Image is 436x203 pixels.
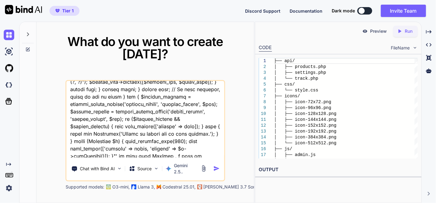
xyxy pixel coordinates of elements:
img: Pick Models [153,166,159,171]
p: Codestral 25.01, [162,184,196,190]
span: What do you want to create [DATE]? [67,34,223,61]
span: ├── js/ [274,146,292,151]
div: 10 [259,111,266,117]
div: 1 [259,58,266,64]
div: 3 [259,70,266,76]
img: Gemini 2.5 Pro [165,166,171,172]
img: icon [214,165,220,172]
p: [PERSON_NAME] 3.7 Sonnet, [204,184,264,190]
button: premiumTier 1 [50,6,80,16]
div: 9 [259,105,266,111]
div: 13 [259,129,266,134]
img: claude [197,184,202,189]
img: darkCloudIdeIcon [4,80,14,90]
span: │ ├── icon-96x96.png [274,105,331,110]
p: Chat with Bind AI [80,166,115,172]
p: Gemini 2.5.. [174,163,197,175]
div: 7 [259,93,266,99]
div: 4 [259,76,266,82]
div: 16 [259,146,266,152]
span: Tier 1 [62,8,74,14]
span: │ ├── icon-152x152.png [274,123,337,128]
img: preview [362,28,368,34]
img: chat [4,30,14,40]
span: │ ├── icon-384x384.png [274,135,337,140]
img: Llama2 [132,184,136,189]
span: │ ├── icon-192x192.png [274,129,337,134]
span: │ ├── icon-128x128.png [274,111,337,116]
img: GPT-4 [106,184,111,189]
button: Invite Team [381,5,426,17]
div: 18 [259,158,266,164]
div: 6 [259,87,266,93]
span: ├── icons/ [274,94,300,99]
button: Documentation [290,8,322,14]
span: │ ├── icon-72x72.png [274,99,331,104]
div: 15 [259,140,266,146]
img: Mistral-AI [157,185,161,189]
span: ├── api/ [274,58,295,63]
div: CODE [259,44,272,52]
p: Source [137,166,152,172]
textarea: lore ip do sita - 'cons ad elitsedd eius - .temporin "# Utlabo etd magnaal enimad MinimveNiamqu N... [67,81,224,158]
p: Llama 3, [138,184,155,190]
p: Supported models: [66,184,104,190]
span: FileName [391,45,410,51]
span: ├── css/ [274,82,295,87]
img: githubLight [4,63,14,74]
span: │ └── style.css [274,88,318,93]
h2: OUTPUT [255,163,421,177]
img: settings [4,183,14,193]
span: │ └── icon-512x512.png [274,141,337,146]
img: premium [55,9,60,13]
img: Pick Tools [117,166,122,171]
p: Run [405,28,413,34]
div: 8 [259,99,266,105]
span: │ └── main.js [274,158,313,163]
img: ai-studio [4,46,14,57]
img: attachment [200,165,207,172]
div: 2 [259,64,266,70]
span: │ ├── admin.js [274,152,316,157]
img: chevron down [412,45,418,50]
div: 5 [259,82,266,87]
div: 17 [259,152,266,158]
div: 14 [259,134,266,140]
p: O3-mini, [112,184,130,190]
button: Discord Support [245,8,280,14]
span: Dark mode [332,8,355,14]
span: │ ├── settings.php [274,70,326,75]
div: 12 [259,123,266,129]
span: │ ├── icon-144x144.png [274,117,337,122]
span: │ ├── products.php [274,64,326,69]
img: Bind AI [5,5,42,14]
span: │ └── track.php [274,76,318,81]
div: 11 [259,117,266,123]
p: Preview [370,28,387,34]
